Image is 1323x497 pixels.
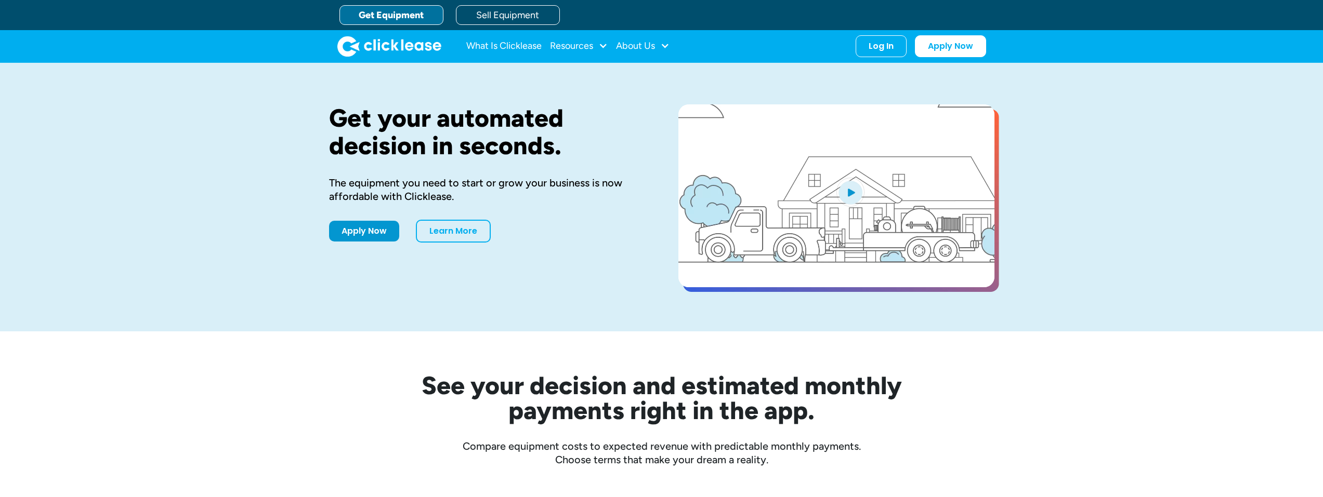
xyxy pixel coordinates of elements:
div: The equipment you need to start or grow your business is now affordable with Clicklease. [329,176,645,203]
a: Learn More [416,220,491,243]
a: open lightbox [678,104,994,287]
a: Apply Now [915,35,986,57]
a: home [337,36,441,57]
div: Log In [869,41,894,51]
a: Apply Now [329,221,399,241]
div: About Us [616,36,670,57]
h2: See your decision and estimated monthly payments right in the app. [371,373,953,423]
a: Sell Equipment [456,5,560,25]
h1: Get your automated decision in seconds. [329,104,645,159]
a: What Is Clicklease [466,36,542,57]
img: Blue play button logo on a light blue circular background [836,178,864,207]
a: Get Equipment [339,5,443,25]
div: Resources [550,36,608,57]
div: Compare equipment costs to expected revenue with predictable monthly payments. Choose terms that ... [329,439,994,466]
img: Clicklease logo [337,36,441,57]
